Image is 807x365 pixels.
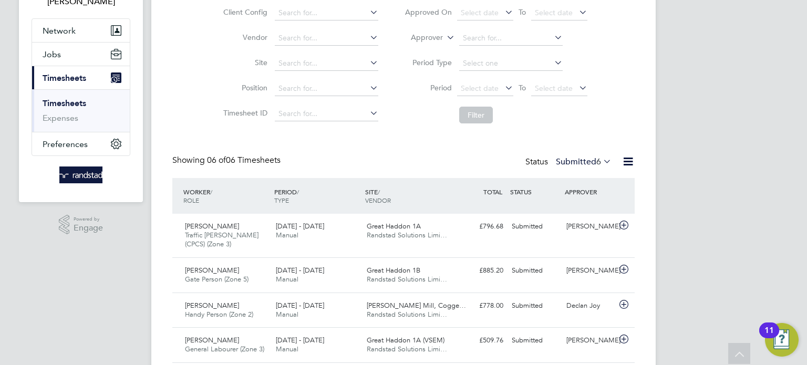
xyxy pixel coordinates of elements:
[32,19,130,42] button: Network
[74,215,103,224] span: Powered by
[367,336,444,345] span: Great Haddon 1A (VSEM)
[765,323,799,357] button: Open Resource Center, 11 new notifications
[32,166,130,183] a: Go to home page
[562,182,617,201] div: APPROVER
[183,196,199,204] span: ROLE
[764,330,774,344] div: 11
[276,275,298,284] span: Manual
[32,66,130,89] button: Timesheets
[275,6,378,20] input: Search for...
[276,222,324,231] span: [DATE] - [DATE]
[275,56,378,71] input: Search for...
[276,345,298,353] span: Manual
[43,49,61,59] span: Jobs
[43,139,88,149] span: Preferences
[461,84,499,93] span: Select date
[43,98,86,108] a: Timesheets
[181,182,272,210] div: WORKER
[32,132,130,155] button: Preferences
[275,31,378,46] input: Search for...
[59,215,104,235] a: Powered byEngage
[461,8,499,17] span: Select date
[453,262,508,279] div: £885.20
[367,266,420,275] span: Great Haddon 1B
[276,310,298,319] span: Manual
[405,58,452,67] label: Period Type
[185,345,264,353] span: General Labourer (Zone 3)
[276,301,324,310] span: [DATE] - [DATE]
[276,336,324,345] span: [DATE] - [DATE]
[453,218,508,235] div: £796.68
[207,155,281,165] span: 06 Timesheets
[556,157,612,167] label: Submitted
[220,33,267,42] label: Vendor
[207,155,226,165] span: 06 of
[74,224,103,233] span: Engage
[220,108,267,118] label: Timesheet ID
[185,301,239,310] span: [PERSON_NAME]
[367,231,447,239] span: Randstad Solutions Limi…
[378,187,380,196] span: /
[367,222,421,231] span: Great Haddon 1A
[276,266,324,275] span: [DATE] - [DATE]
[43,113,78,123] a: Expenses
[508,332,562,349] div: Submitted
[274,196,289,204] span: TYPE
[562,297,617,315] div: Declan Joy
[396,33,443,43] label: Approver
[459,56,563,71] input: Select one
[508,182,562,201] div: STATUS
[508,218,562,235] div: Submitted
[562,218,617,235] div: [PERSON_NAME]
[405,83,452,92] label: Period
[365,196,391,204] span: VENDOR
[515,81,529,95] span: To
[405,7,452,17] label: Approved On
[43,26,76,36] span: Network
[562,332,617,349] div: [PERSON_NAME]
[220,83,267,92] label: Position
[220,7,267,17] label: Client Config
[32,43,130,66] button: Jobs
[32,89,130,132] div: Timesheets
[43,73,86,83] span: Timesheets
[515,5,529,19] span: To
[459,31,563,46] input: Search for...
[367,345,447,353] span: Randstad Solutions Limi…
[525,155,614,170] div: Status
[596,157,601,167] span: 6
[276,231,298,239] span: Manual
[220,58,267,67] label: Site
[459,107,493,123] button: Filter
[185,222,239,231] span: [PERSON_NAME]
[363,182,453,210] div: SITE
[367,301,466,310] span: [PERSON_NAME] Mill, Cogge…
[210,187,212,196] span: /
[297,187,299,196] span: /
[185,231,258,248] span: Traffic [PERSON_NAME] (CPCS) (Zone 3)
[508,297,562,315] div: Submitted
[483,187,502,196] span: TOTAL
[272,182,363,210] div: PERIOD
[535,8,573,17] span: Select date
[453,332,508,349] div: £509.76
[185,275,249,284] span: Gate Person (Zone 5)
[453,297,508,315] div: £778.00
[275,107,378,121] input: Search for...
[185,336,239,345] span: [PERSON_NAME]
[185,310,253,319] span: Handy Person (Zone 2)
[562,262,617,279] div: [PERSON_NAME]
[367,275,447,284] span: Randstad Solutions Limi…
[535,84,573,93] span: Select date
[172,155,283,166] div: Showing
[367,310,447,319] span: Randstad Solutions Limi…
[59,166,103,183] img: randstad-logo-retina.png
[275,81,378,96] input: Search for...
[185,266,239,275] span: [PERSON_NAME]
[508,262,562,279] div: Submitted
